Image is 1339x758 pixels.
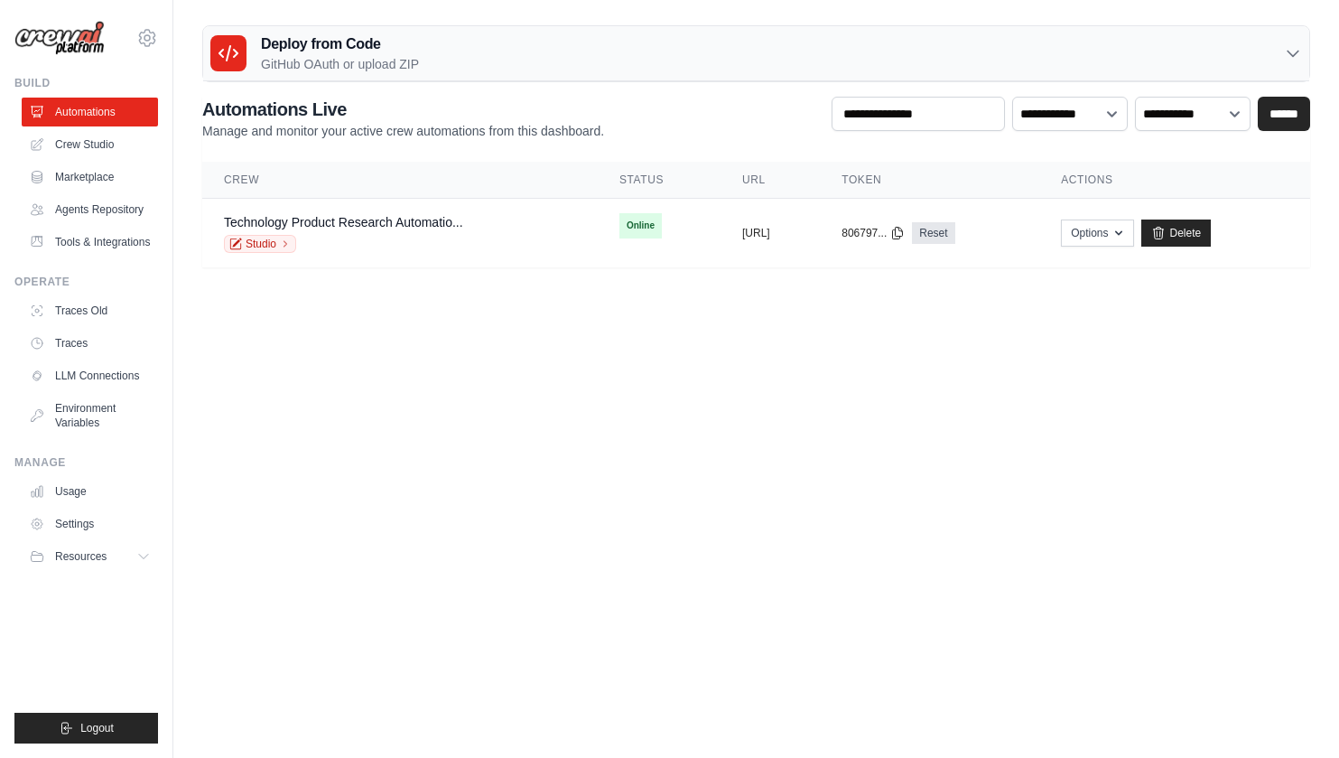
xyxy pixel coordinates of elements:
th: Crew [202,162,598,199]
button: Logout [14,713,158,744]
h2: Automations Live [202,97,604,122]
a: Studio [224,235,296,253]
a: Marketplace [22,163,158,192]
th: URL [721,162,820,199]
a: Delete [1141,220,1211,247]
th: Actions [1039,162,1310,199]
button: Resources [22,542,158,571]
img: Logo [14,21,105,56]
a: Reset [912,222,954,244]
div: Manage [14,455,158,470]
th: Token [820,162,1039,199]
a: Traces [22,329,158,358]
div: Build [14,76,158,90]
a: Automations [22,98,158,126]
a: Settings [22,510,158,538]
a: Agents Repository [22,195,158,224]
a: Traces Old [22,296,158,325]
a: Technology Product Research Automatio... [224,215,463,229]
a: Crew Studio [22,130,158,159]
span: Logout [80,721,114,735]
a: Usage [22,477,158,506]
a: Tools & Integrations [22,228,158,257]
span: Online [619,213,662,239]
a: LLM Connections [22,361,158,390]
p: Manage and monitor your active crew automations from this dashboard. [202,122,604,140]
h3: Deploy from Code [261,33,419,55]
p: GitHub OAuth or upload ZIP [261,55,419,73]
span: Resources [55,549,107,564]
th: Status [598,162,721,199]
button: 806797... [842,226,905,240]
button: Options [1061,220,1134,247]
a: Environment Variables [22,394,158,437]
div: Operate [14,275,158,289]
